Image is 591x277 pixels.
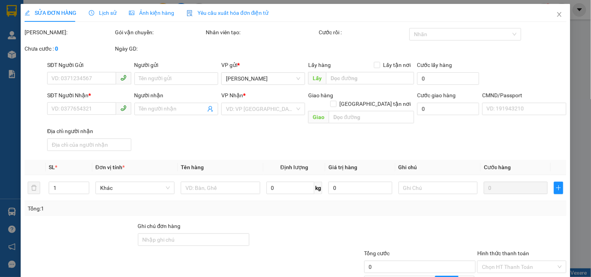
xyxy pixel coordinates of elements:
[380,61,414,69] span: Lấy tận nơi
[484,164,511,170] span: Cước hàng
[28,204,229,213] div: Tổng: 1
[49,164,55,170] span: SL
[328,164,357,170] span: Giá trị hàng
[138,223,181,229] label: Ghi chú đơn hàng
[326,72,414,84] input: Dọc đường
[319,28,408,37] div: Cước rồi :
[395,160,481,175] th: Ghi chú
[207,106,213,112] span: user-add
[115,28,204,37] div: Gói vận chuyển:
[181,164,204,170] span: Tên hàng
[309,62,331,68] span: Lấy hàng
[417,62,452,68] label: Cước lấy hàng
[129,10,134,16] span: picture
[129,10,174,16] span: Ảnh kiện hàng
[95,164,125,170] span: Đơn vị tính
[89,10,116,16] span: Lịch sử
[281,164,308,170] span: Định lượng
[417,103,480,115] input: Cước giao hàng
[115,44,204,53] div: Ngày GD:
[309,111,329,123] span: Giao
[206,28,318,37] div: Nhân viên tạo:
[309,72,326,84] span: Lấy
[187,10,193,16] img: icon
[554,185,563,191] span: plus
[47,91,131,100] div: SĐT Người Nhận
[226,73,300,84] span: Ngã Tư Huyện
[138,233,250,246] input: Ghi chú đơn hàng
[399,182,478,194] input: Ghi Chú
[556,11,563,18] span: close
[25,10,76,16] span: SỬA ĐƠN HÀNG
[55,46,58,52] b: 0
[417,92,456,98] label: Cước giao hàng
[484,182,548,194] input: 0
[221,92,243,98] span: VP Nhận
[477,250,529,256] label: Hình thức thanh toán
[221,61,305,69] div: VP gửi
[25,44,113,53] div: Chưa cước :
[134,61,218,69] div: Người gửi
[47,138,131,151] input: Địa chỉ của người nhận
[482,91,566,100] div: CMND/Passport
[25,10,30,16] span: edit
[47,127,131,135] div: Địa chỉ người nhận
[314,182,322,194] span: kg
[28,182,40,194] button: delete
[417,72,480,85] input: Cước lấy hàng
[309,92,333,98] span: Giao hàng
[549,4,570,26] button: Close
[25,28,113,37] div: [PERSON_NAME]:
[337,100,414,108] span: [GEOGRAPHIC_DATA] tận nơi
[100,182,170,194] span: Khác
[329,111,414,123] input: Dọc đường
[120,105,127,111] span: phone
[47,61,131,69] div: SĐT Người Gửi
[181,182,260,194] input: VD: Bàn, Ghế
[554,182,563,194] button: plus
[89,10,94,16] span: clock-circle
[364,250,390,256] span: Tổng cước
[187,10,269,16] span: Yêu cầu xuất hóa đơn điện tử
[134,91,218,100] div: Người nhận
[120,75,127,81] span: phone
